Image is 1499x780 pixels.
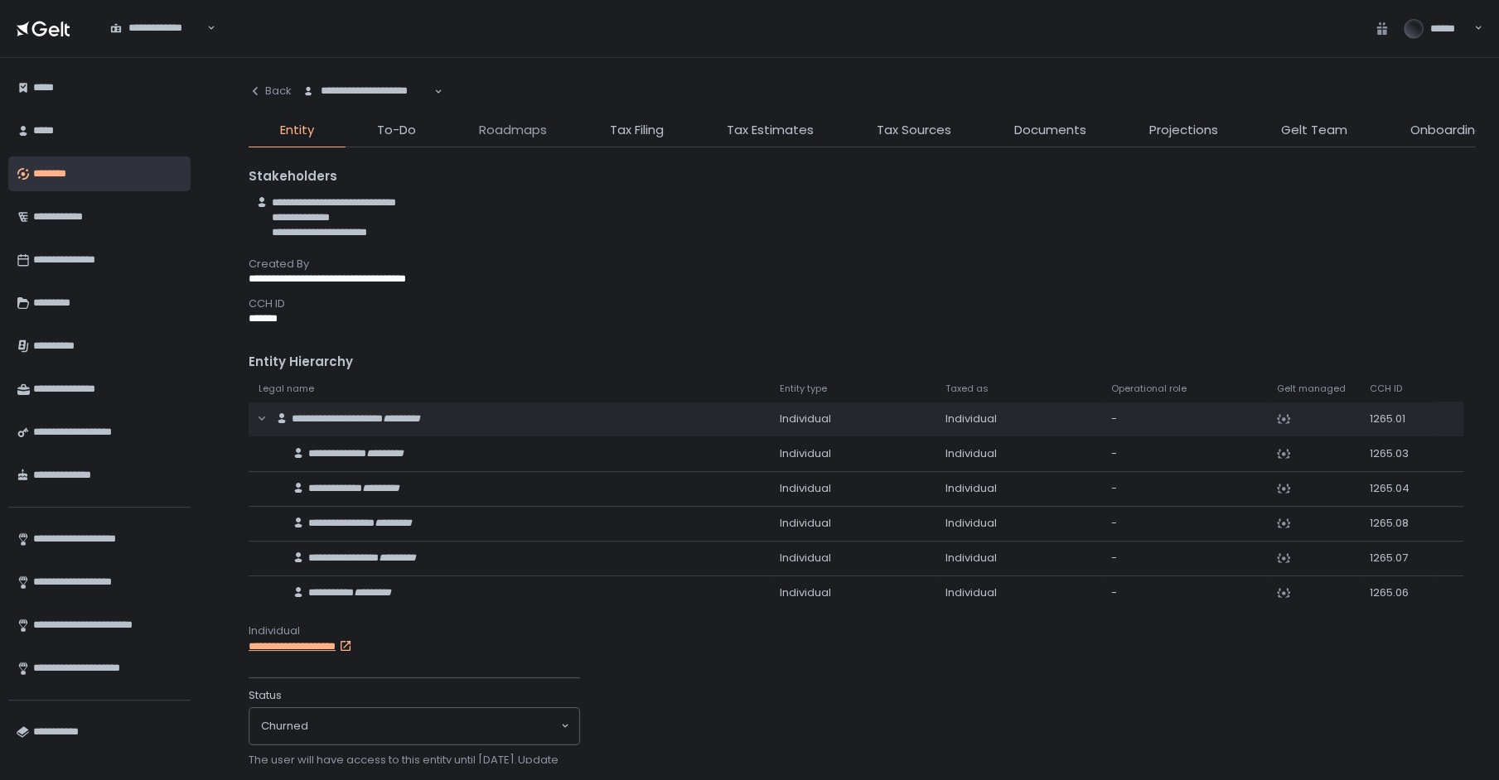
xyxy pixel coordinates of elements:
div: Individual [945,551,1091,566]
div: Individual [945,412,1091,426]
div: Stakeholders [249,167,1476,186]
span: Gelt managed [1277,382,1346,394]
div: 1265.07 [1370,551,1426,566]
div: Individual [945,585,1091,600]
div: - [1111,551,1257,566]
span: Roadmaps [479,121,547,140]
div: Individual [249,624,1476,638]
div: Search for option [99,12,215,46]
div: Individual [780,585,926,600]
span: churned [261,719,308,734]
div: Created By [249,257,1476,272]
div: Individual [780,481,926,496]
span: Status [249,688,282,703]
div: 1265.03 [1370,446,1426,461]
div: - [1111,585,1257,600]
span: Gelt Team [1281,121,1347,140]
div: Individual [780,516,926,531]
div: Entity Hierarchy [249,353,1476,372]
span: To-Do [377,121,416,140]
div: - [1111,516,1257,531]
span: Tax Estimates [727,121,814,140]
span: The user will have access to this entity until [DATE]. [249,752,559,768]
input: Search for option [110,36,206,52]
input: Search for option [308,718,559,734]
div: Search for option [249,708,579,744]
span: Operational role [1111,382,1187,394]
div: Individual [780,551,926,566]
div: Individual [945,481,1091,496]
div: - [1111,446,1257,461]
span: Tax Filing [610,121,664,140]
span: Legal name [259,382,314,394]
div: Search for option [292,75,442,108]
div: Individual [945,446,1091,461]
span: Entity type [780,382,827,394]
div: - [1111,412,1257,426]
input: Search for option [302,99,433,115]
div: 1265.06 [1370,585,1426,600]
div: update [518,753,558,768]
div: 1265.08 [1370,516,1426,531]
div: 1265.04 [1370,481,1426,496]
div: CCH ID [249,296,1476,311]
span: Documents [1014,121,1086,140]
div: - [1111,481,1257,496]
button: Back [249,75,292,108]
span: Taxed as [945,382,989,394]
div: Back [249,84,292,99]
div: Individual [780,446,926,461]
div: 1265.01 [1370,412,1426,426]
div: Individual [945,516,1091,531]
span: Onboarding [1410,121,1483,140]
div: Individual [780,412,926,426]
span: Entity [280,121,314,140]
span: Projections [1149,121,1218,140]
span: CCH ID [1370,382,1402,394]
span: Tax Sources [877,121,951,140]
button: update [517,752,559,768]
